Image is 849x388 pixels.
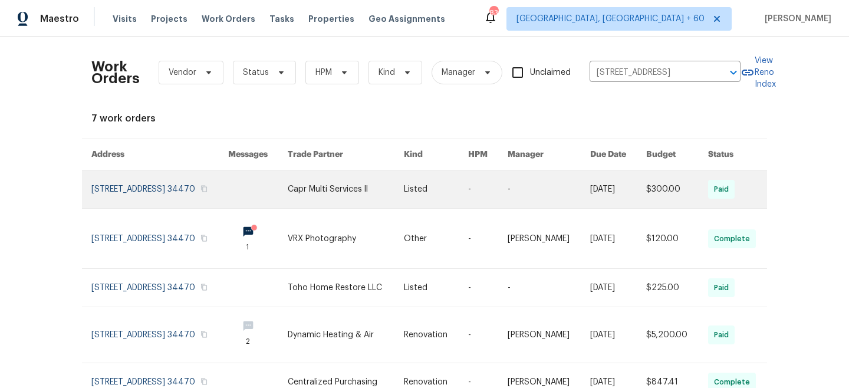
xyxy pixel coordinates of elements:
td: - [459,170,498,209]
button: Copy Address [199,376,209,387]
button: Copy Address [199,233,209,244]
span: [PERSON_NAME] [760,13,831,25]
button: Open [725,64,742,81]
span: Kind [379,67,395,78]
span: Tasks [269,15,294,23]
button: Copy Address [199,329,209,340]
button: Copy Address [199,183,209,194]
td: Renovation [394,307,459,363]
td: - [459,209,498,269]
span: Visits [113,13,137,25]
div: 832 [489,7,498,19]
td: Listed [394,269,459,307]
h2: Work Orders [91,61,140,84]
th: Address [82,139,219,170]
th: Status [699,139,767,170]
th: Budget [637,139,699,170]
th: Trade Partner [278,139,394,170]
td: Other [394,209,459,269]
a: View Reno Index [741,55,776,90]
td: Toho Home Restore LLC [278,269,394,307]
input: Enter in an address [590,64,707,82]
td: Capr Multi Services ll [278,170,394,209]
span: Maestro [40,13,79,25]
span: Manager [442,67,475,78]
span: Properties [308,13,354,25]
span: Geo Assignments [368,13,445,25]
span: Vendor [169,67,196,78]
span: [GEOGRAPHIC_DATA], [GEOGRAPHIC_DATA] + 60 [516,13,705,25]
td: Dynamic Heating & Air [278,307,394,363]
td: [PERSON_NAME] [498,209,581,269]
span: Status [243,67,269,78]
th: Messages [219,139,279,170]
button: Copy Address [199,282,209,292]
td: - [459,307,498,363]
th: Kind [394,139,459,170]
div: 7 work orders [91,113,758,124]
span: HPM [315,67,332,78]
span: Work Orders [202,13,255,25]
span: Projects [151,13,187,25]
td: Listed [394,170,459,209]
td: [PERSON_NAME] [498,307,581,363]
th: Due Date [581,139,637,170]
th: Manager [498,139,581,170]
th: HPM [459,139,498,170]
td: - [459,269,498,307]
td: - [498,170,581,209]
span: Unclaimed [530,67,571,79]
td: VRX Photography [278,209,394,269]
td: - [498,269,581,307]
